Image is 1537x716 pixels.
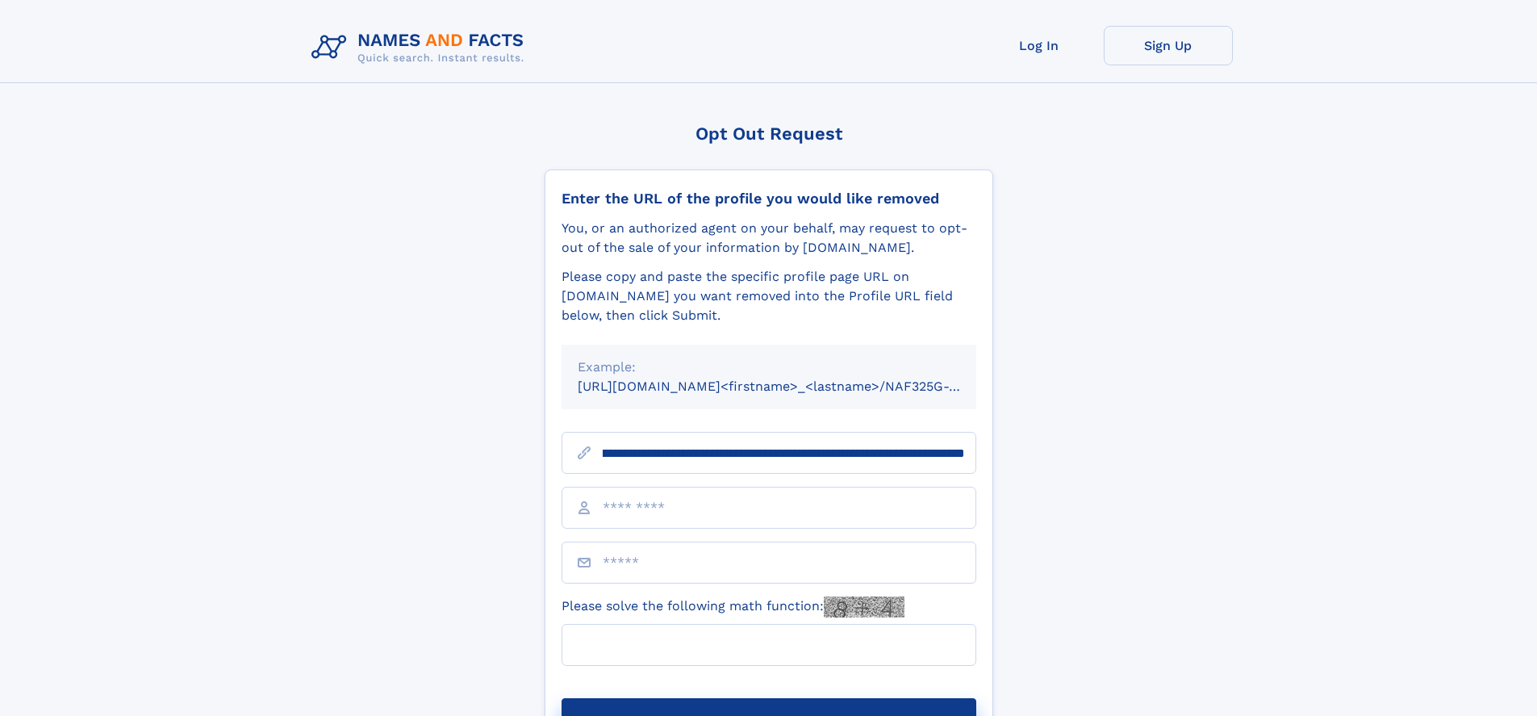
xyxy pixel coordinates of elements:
[578,379,1007,394] small: [URL][DOMAIN_NAME]<firstname>_<lastname>/NAF325G-xxxxxxxx
[562,219,976,258] div: You, or an authorized agent on your behalf, may request to opt-out of the sale of your informatio...
[562,597,904,618] label: Please solve the following math function:
[562,267,976,325] div: Please copy and paste the specific profile page URL on [DOMAIN_NAME] you want removed into the Pr...
[578,358,960,377] div: Example:
[305,26,537,69] img: Logo Names and Facts
[545,124,993,144] div: Opt Out Request
[562,190,976,207] div: Enter the URL of the profile you would like removed
[975,26,1104,65] a: Log In
[1104,26,1233,65] a: Sign Up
